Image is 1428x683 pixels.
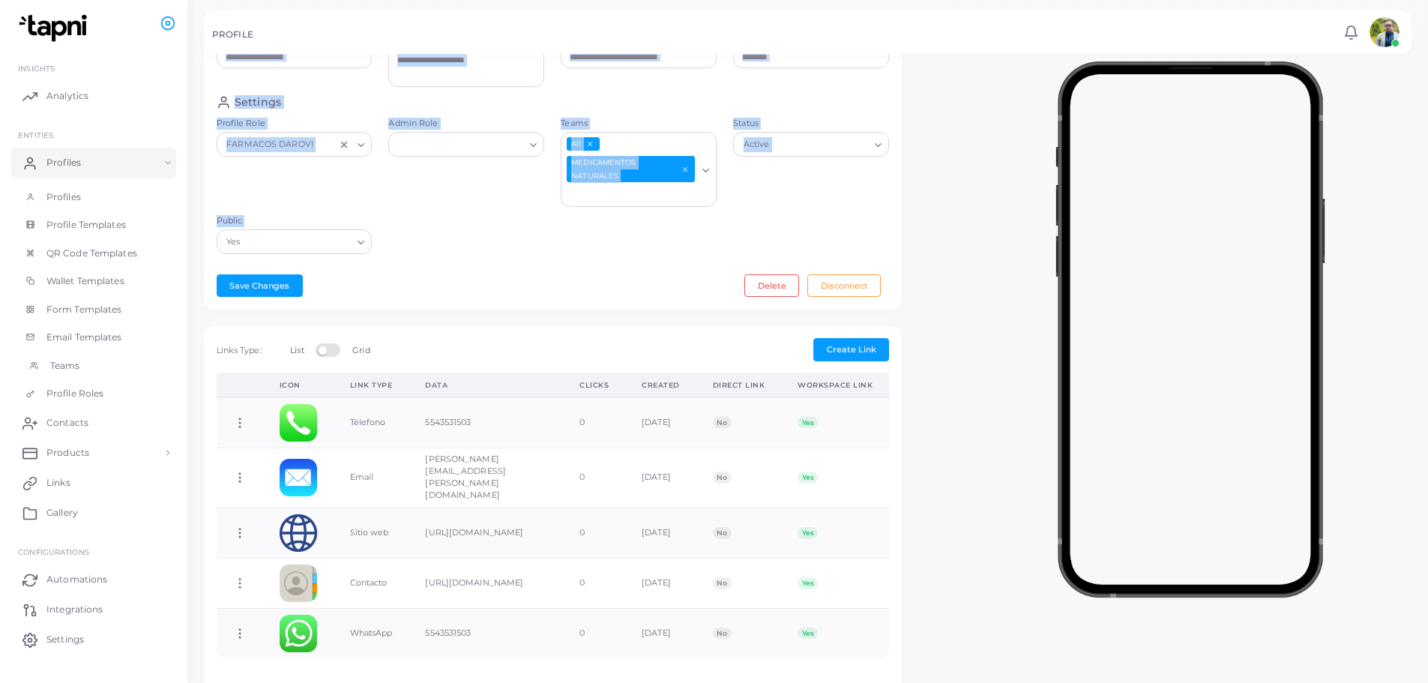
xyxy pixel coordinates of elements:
[317,136,336,153] input: Search for option
[11,565,176,595] a: Automations
[561,132,717,207] div: Search for option
[217,345,262,355] span: Links Type:
[11,438,176,468] a: Products
[290,345,304,357] label: List
[642,380,680,391] div: Created
[625,608,696,658] td: [DATE]
[733,118,889,130] label: Status
[388,118,544,130] label: Admin Role
[280,615,317,652] img: whatsapp.png
[409,558,563,608] td: [URL][DOMAIN_NAME]
[11,352,176,380] a: Teams
[334,397,409,448] td: Télefono
[339,139,349,151] button: Clear Selected
[46,573,107,586] span: Automations
[567,156,695,183] span: MEDICAMENTOS NATURALES
[579,380,609,391] div: Clicks
[217,274,303,297] button: Save Changes
[713,417,732,429] span: No
[813,338,889,361] button: Create Link
[563,448,625,508] td: 0
[334,608,409,658] td: WhatsApp
[46,156,81,169] span: Profiles
[11,239,176,268] a: QR Code Templates
[563,558,625,608] td: 0
[409,448,563,508] td: [PERSON_NAME][EMAIL_ADDRESS][PERSON_NAME][DOMAIN_NAME]
[334,448,409,508] td: Email
[744,274,799,297] button: Delete
[46,247,137,260] span: QR Code Templates
[713,577,732,589] span: No
[46,89,88,103] span: Analytics
[1370,17,1400,47] img: avatar
[217,215,373,227] label: Public
[11,267,176,295] a: Wallet Templates
[11,323,176,352] a: Email Templates
[46,506,78,520] span: Gallery
[46,446,89,460] span: Products
[11,379,176,408] a: Profile Roles
[280,459,317,496] img: email.png
[46,190,81,204] span: Profiles
[567,137,599,151] span: All
[409,508,563,559] td: [URL][DOMAIN_NAME]
[217,229,373,253] div: Search for option
[11,595,176,625] a: Integrations
[244,234,352,250] input: Search for option
[46,416,88,430] span: Contacts
[680,164,690,175] button: Deselect MEDICAMENTOS NATURALES
[798,417,818,429] span: Yes
[807,274,881,297] button: Disconnect
[280,404,317,442] img: phone.png
[46,331,122,344] span: Email Templates
[352,345,370,357] label: Grid
[46,303,122,316] span: Form Templates
[11,183,176,211] a: Profiles
[395,136,524,153] input: Search for option
[11,211,176,239] a: Profile Templates
[563,508,625,559] td: 0
[46,387,103,400] span: Profile Roles
[585,139,595,149] button: Deselect All
[212,29,253,40] h5: PROFILE
[625,448,696,508] td: [DATE]
[388,132,544,156] div: Search for option
[409,608,563,658] td: 5543531503
[1365,17,1403,47] a: avatar
[409,397,563,448] td: 5543531503
[13,14,97,42] img: logo
[798,380,873,391] div: Workspace Link
[11,408,176,438] a: Contacts
[563,608,625,658] td: 0
[425,380,546,391] div: Data
[18,547,89,556] span: Configurations
[280,514,317,552] img: 669ecf95-68cd-45d2-aa81-8ba6c076a6e3-1755188924912.png
[225,235,243,250] span: Yes
[46,274,124,288] span: Wallet Templates
[798,628,818,640] span: Yes
[798,577,818,589] span: Yes
[334,508,409,559] td: Sitio web
[217,132,373,156] div: Search for option
[773,136,869,153] input: Search for option
[625,397,696,448] td: [DATE]
[11,295,176,324] a: Form Templates
[563,187,696,203] input: Search for option
[350,380,393,391] div: Link Type
[18,130,53,139] span: ENTITIES
[46,603,103,616] span: Integrations
[11,468,176,498] a: Links
[46,218,126,232] span: Profile Templates
[11,81,176,111] a: Analytics
[235,95,281,109] h4: Settings
[561,118,717,130] label: Teams
[46,633,84,646] span: Settings
[50,359,80,373] span: Teams
[46,476,70,490] span: Links
[713,527,732,539] span: No
[625,558,696,608] td: [DATE]
[713,472,732,484] span: No
[1055,61,1325,598] img: phone-mock.b55596b7.png
[11,148,176,178] a: Profiles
